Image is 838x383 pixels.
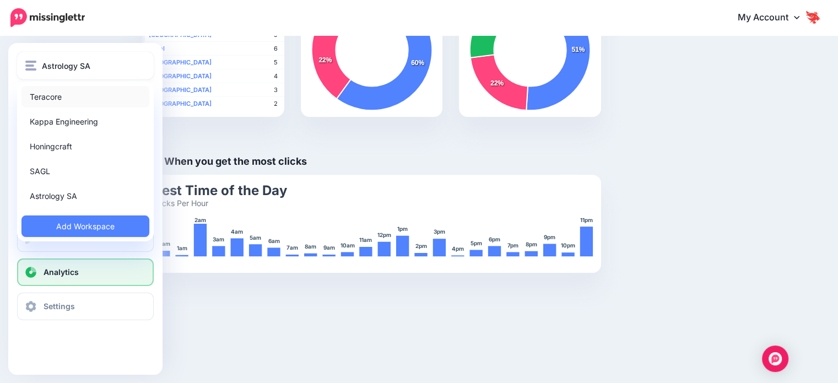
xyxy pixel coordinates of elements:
[44,267,79,277] span: Analytics
[149,72,212,80] b: [GEOGRAPHIC_DATA]
[17,224,154,252] a: Create
[274,45,278,53] span: 6
[21,111,149,132] a: Kappa Engineering
[149,31,212,39] b: [GEOGRAPHIC_DATA]
[274,100,278,108] span: 2
[149,86,212,94] b: [GEOGRAPHIC_DATA]
[153,182,288,198] text: Best Time of the Day
[42,60,90,72] span: Astrology SA
[17,52,154,79] button: Astrology SA
[274,58,278,67] span: 5
[44,301,75,311] span: Settings
[21,215,149,237] a: Add Workspace
[21,160,149,182] a: SAGL
[149,58,212,66] b: [GEOGRAPHIC_DATA]
[274,86,278,94] span: 3
[17,258,154,286] a: Analytics
[142,154,307,168] h4: When you get the most clicks
[17,293,154,320] a: Settings
[727,4,821,31] a: My Account
[153,198,208,207] text: Clicks Per Hour
[10,8,85,27] img: Missinglettr
[25,61,36,71] img: menu.png
[762,346,788,372] div: Open Intercom Messenger
[21,136,149,157] a: Honingcraft
[274,72,278,80] span: 4
[149,100,212,107] b: [GEOGRAPHIC_DATA]
[21,185,149,207] a: Astrology SA
[21,86,149,107] a: Teracore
